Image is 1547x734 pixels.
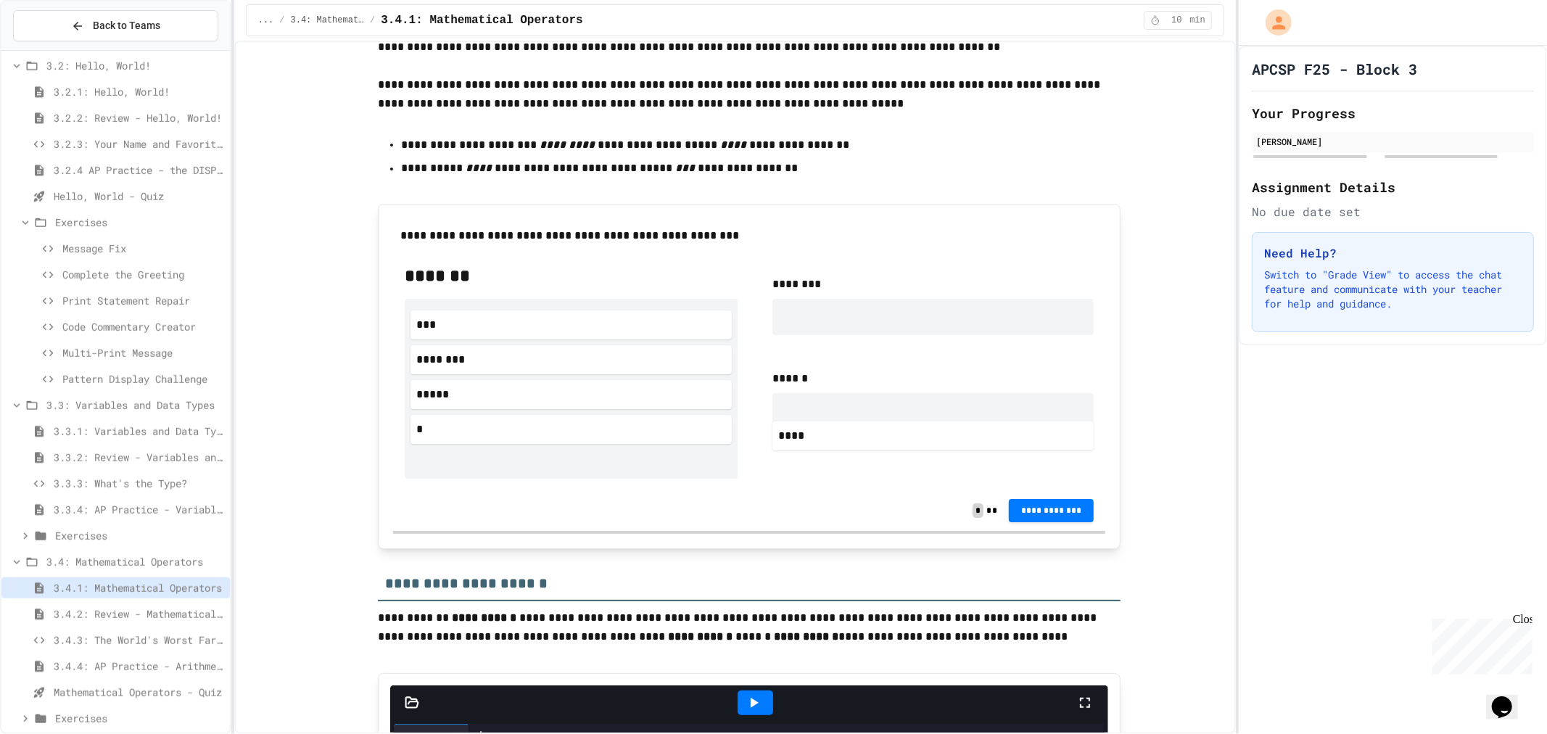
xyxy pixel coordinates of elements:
span: Message Fix [62,241,224,256]
span: 3.2: Hello, World! [46,58,224,73]
div: [PERSON_NAME] [1256,135,1530,148]
span: Hello, World - Quiz [54,189,224,204]
span: ... [258,15,274,26]
h2: Assignment Details [1252,177,1534,197]
span: 3.3: Variables and Data Types [46,397,224,413]
span: / [370,15,375,26]
span: 3.2.1: Hello, World! [54,84,224,99]
h1: APCSP F25 - Block 3 [1252,59,1417,79]
span: 3.3.2: Review - Variables and Data Types [54,450,224,465]
span: Mathematical Operators - Quiz [54,685,224,700]
span: 3.3.1: Variables and Data Types [54,424,224,439]
span: Pattern Display Challenge [62,371,224,387]
span: 10 [1165,15,1188,26]
span: Multi-Print Message [62,345,224,360]
span: min [1189,15,1205,26]
span: Code Commentary Creator [62,319,224,334]
span: Complete the Greeting [62,267,224,282]
p: Switch to "Grade View" to access the chat feature and communicate with your teacher for help and ... [1264,268,1522,311]
span: 3.4.1: Mathematical Operators [54,580,224,595]
span: 3.2.3: Your Name and Favorite Movie [54,136,224,152]
span: Back to Teams [93,18,160,33]
span: / [279,15,284,26]
span: Exercises [55,528,224,543]
div: Chat with us now!Close [6,6,100,92]
span: 3.4.3: The World's Worst Farmers Market [54,632,224,648]
span: 3.4: Mathematical Operators [291,15,365,26]
button: Back to Teams [13,10,218,41]
span: 3.4.1: Mathematical Operators [381,12,582,29]
div: My Account [1250,6,1295,39]
iframe: chat widget [1486,676,1532,719]
h3: Need Help? [1264,244,1522,262]
span: 3.3.3: What's the Type? [54,476,224,491]
h2: Your Progress [1252,103,1534,123]
iframe: chat widget [1427,613,1532,675]
span: 3.2.2: Review - Hello, World! [54,110,224,125]
span: 3.4.4: AP Practice - Arithmetic Operators [54,659,224,674]
span: 3.2.4 AP Practice - the DISPLAY Procedure [54,162,224,178]
span: Exercises [55,711,224,726]
span: 3.3.4: AP Practice - Variables [54,502,224,517]
span: 3.4: Mathematical Operators [46,554,224,569]
div: No due date set [1252,203,1534,220]
span: Exercises [55,215,224,230]
span: Print Statement Repair [62,293,224,308]
span: 3.4.2: Review - Mathematical Operators [54,606,224,622]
